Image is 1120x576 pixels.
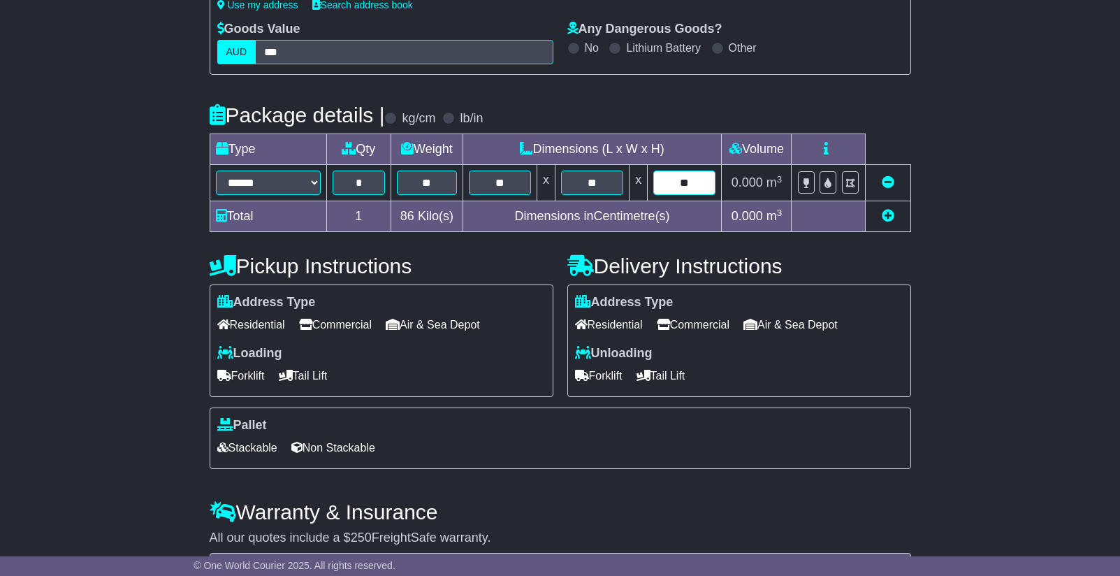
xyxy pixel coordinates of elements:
span: Air & Sea Depot [386,314,480,336]
td: x [537,165,555,201]
label: lb/in [460,111,483,127]
span: Tail Lift [279,365,328,387]
a: Add new item [882,209,894,223]
label: Address Type [217,295,316,310]
td: 1 [326,201,391,232]
span: Tail Lift [637,365,685,387]
span: Commercial [657,314,729,336]
a: Remove this item [882,175,894,189]
span: Forklift [217,365,265,387]
sup: 3 [777,174,783,185]
sup: 3 [777,208,783,218]
td: Volume [722,134,792,165]
div: All our quotes include a $ FreightSafe warranty. [210,531,911,546]
label: No [585,41,599,55]
span: Air & Sea Depot [743,314,838,336]
span: Residential [217,314,285,336]
td: Kilo(s) [391,201,463,232]
span: Non Stackable [291,437,375,459]
span: Forklift [575,365,623,387]
span: Residential [575,314,643,336]
label: Goods Value [217,22,300,37]
label: Loading [217,346,282,361]
span: 0.000 [732,209,763,223]
td: Total [210,201,326,232]
td: Dimensions (L x W x H) [463,134,722,165]
label: AUD [217,40,256,64]
h4: Pickup Instructions [210,254,553,278]
h4: Warranty & Insurance [210,501,911,524]
label: kg/cm [402,111,435,127]
span: m [766,175,783,189]
span: 0.000 [732,175,763,189]
label: Unloading [575,346,653,361]
span: 250 [351,531,372,545]
h4: Package details | [210,103,385,127]
label: Pallet [217,418,267,433]
label: Any Dangerous Goods? [567,22,722,37]
span: © One World Courier 2025. All rights reserved. [194,560,395,571]
span: 86 [400,209,414,223]
td: Weight [391,134,463,165]
label: Lithium Battery [626,41,701,55]
h4: Delivery Instructions [567,254,911,278]
label: Other [729,41,757,55]
label: Address Type [575,295,674,310]
td: Dimensions in Centimetre(s) [463,201,722,232]
td: x [630,165,648,201]
span: Commercial [299,314,372,336]
span: Stackable [217,437,277,459]
td: Qty [326,134,391,165]
td: Type [210,134,326,165]
span: m [766,209,783,223]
